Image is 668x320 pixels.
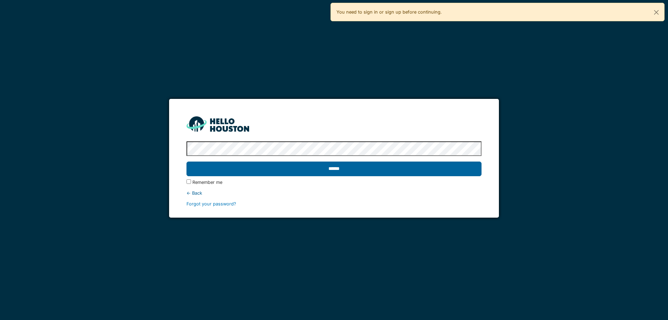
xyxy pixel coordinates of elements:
img: HH_line-BYnF2_Hg.png [186,116,249,131]
a: Forgot your password? [186,201,236,206]
div: You need to sign in or sign up before continuing. [331,3,665,21]
label: Remember me [192,179,222,186]
button: Close [649,3,664,22]
div: ← Back [186,190,481,196]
